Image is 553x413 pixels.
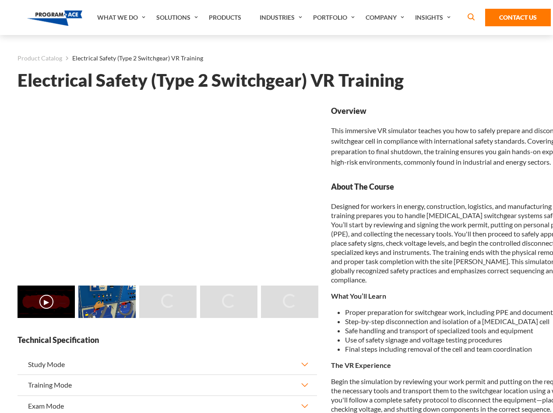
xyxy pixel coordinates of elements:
[78,286,136,318] img: Electrical Safety (Type 2 Switchgear) VR Training - Preview 1
[18,335,317,346] strong: Technical Specification
[39,295,53,309] button: ▶
[485,9,551,26] a: Contact Us
[18,53,62,64] a: Product Catalog
[18,375,317,395] button: Training Mode
[18,106,317,274] iframe: Electrical Safety (Type 2 Switchgear) VR Training - Video 0
[62,53,203,64] li: Electrical Safety (Type 2 Switchgear) VR Training
[27,11,83,26] img: Program-Ace
[18,354,317,374] button: Study Mode
[18,286,75,318] img: Electrical Safety (Type 2 Switchgear) VR Training - Video 0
